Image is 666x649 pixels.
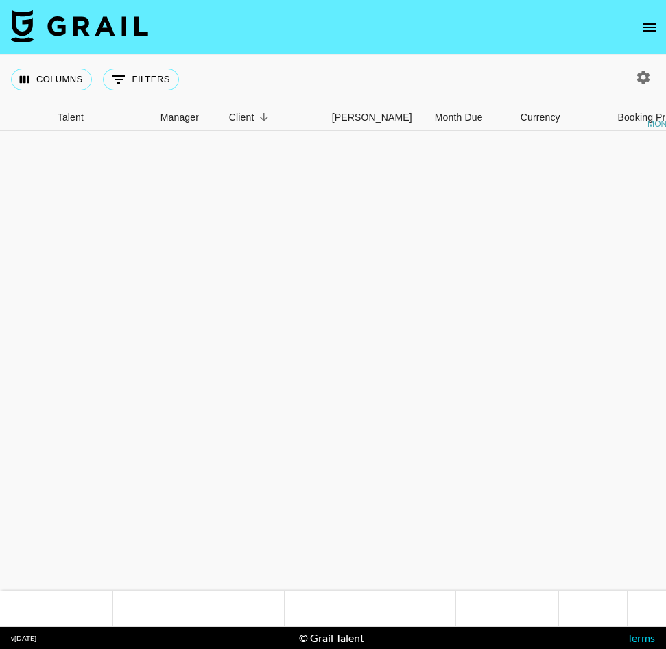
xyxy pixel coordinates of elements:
[467,595,536,612] a: manuxsierra
[292,596,386,610] div: recVLSFpAFuoVzYrA
[229,104,254,131] div: Client
[627,631,655,644] a: Terms
[299,631,364,645] div: © Grail Talent
[428,104,514,131] div: Month Due
[636,14,663,41] button: open drawer
[254,108,273,127] button: Sort
[514,104,582,131] div: Currency
[154,104,222,131] div: Manager
[521,104,560,131] div: Currency
[435,104,483,131] div: Month Due
[103,69,179,90] button: Show filters
[58,104,84,131] div: Talent
[332,104,412,131] div: [PERSON_NAME]
[51,104,154,131] div: Talent
[11,634,36,643] div: v [DATE]
[160,104,199,131] div: Manager
[325,104,428,131] div: Booker
[120,596,224,610] div: PfdU4c7CjlsnToICYVBg
[222,104,325,131] div: Client
[11,69,92,90] button: Select columns
[11,10,148,42] img: Grail Talent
